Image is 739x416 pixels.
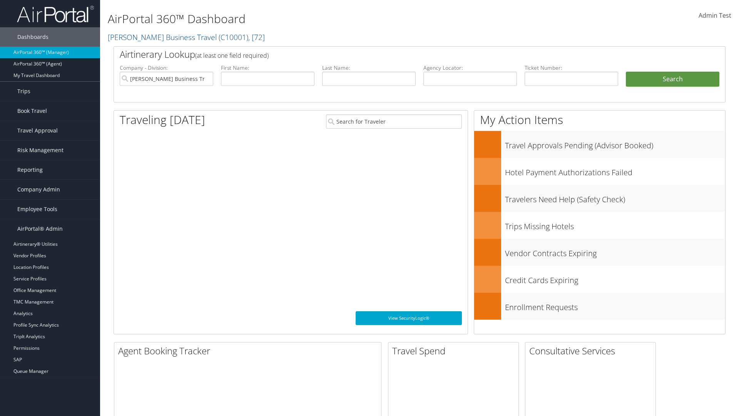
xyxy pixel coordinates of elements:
[474,239,725,266] a: Vendor Contracts Expiring
[118,344,381,357] h2: Agent Booking Tracker
[356,311,462,325] a: View SecurityLogic®
[699,4,731,28] a: Admin Test
[626,72,719,87] button: Search
[120,48,669,61] h2: Airtinerary Lookup
[474,293,725,320] a: Enrollment Requests
[221,64,314,72] label: First Name:
[505,244,725,259] h3: Vendor Contracts Expiring
[474,212,725,239] a: Trips Missing Hotels
[17,5,94,23] img: airportal-logo.png
[505,271,725,286] h3: Credit Cards Expiring
[525,64,618,72] label: Ticket Number:
[17,180,60,199] span: Company Admin
[17,27,48,47] span: Dashboards
[423,64,517,72] label: Agency Locator:
[108,11,523,27] h1: AirPortal 360™ Dashboard
[505,190,725,205] h3: Travelers Need Help (Safety Check)
[120,112,205,128] h1: Traveling [DATE]
[248,32,265,42] span: , [ 72 ]
[474,131,725,158] a: Travel Approvals Pending (Advisor Booked)
[474,112,725,128] h1: My Action Items
[195,51,269,60] span: (at least one field required)
[505,217,725,232] h3: Trips Missing Hotels
[322,64,416,72] label: Last Name:
[17,160,43,179] span: Reporting
[505,136,725,151] h3: Travel Approvals Pending (Advisor Booked)
[505,163,725,178] h3: Hotel Payment Authorizations Failed
[17,121,58,140] span: Travel Approval
[108,32,265,42] a: [PERSON_NAME] Business Travel
[219,32,248,42] span: ( C10001 )
[17,219,63,238] span: AirPortal® Admin
[474,266,725,293] a: Credit Cards Expiring
[505,298,725,313] h3: Enrollment Requests
[120,64,213,72] label: Company - Division:
[326,114,462,129] input: Search for Traveler
[392,344,518,357] h2: Travel Spend
[699,11,731,20] span: Admin Test
[474,158,725,185] a: Hotel Payment Authorizations Failed
[17,101,47,121] span: Book Travel
[17,200,57,219] span: Employee Tools
[529,344,655,357] h2: Consultative Services
[17,141,64,160] span: Risk Management
[474,185,725,212] a: Travelers Need Help (Safety Check)
[17,82,30,101] span: Trips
